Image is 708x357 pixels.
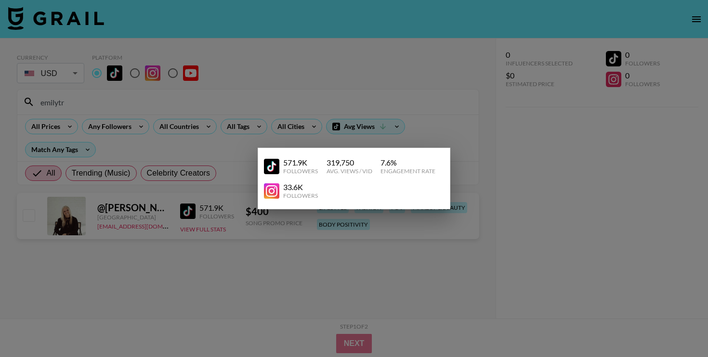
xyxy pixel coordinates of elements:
div: 7.6 % [380,158,435,167]
img: YouTube [264,159,279,174]
div: 319,750 [327,158,372,167]
img: YouTube [264,183,279,199]
div: 33.6K [283,182,318,192]
div: Engagement Rate [380,167,435,175]
div: 571.9K [283,158,318,167]
iframe: Drift Widget Chat Controller [660,309,696,345]
div: Avg. Views / Vid [327,167,372,175]
div: Followers [283,167,318,175]
div: Followers [283,192,318,199]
